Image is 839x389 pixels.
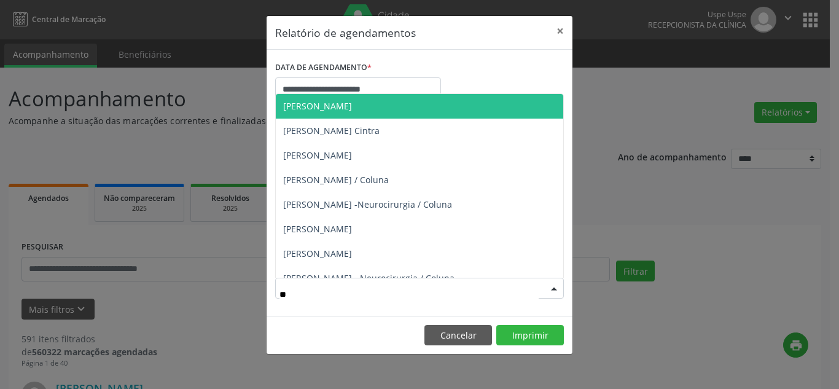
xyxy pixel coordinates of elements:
[283,100,352,112] span: [PERSON_NAME]
[424,325,492,346] button: Cancelar
[283,125,380,136] span: [PERSON_NAME] Cintra
[283,198,452,210] span: [PERSON_NAME] -Neurocirurgia / Coluna
[283,174,389,186] span: [PERSON_NAME] / Coluna
[283,248,352,259] span: [PERSON_NAME]
[283,149,352,161] span: [PERSON_NAME]
[275,25,416,41] h5: Relatório de agendamentos
[283,223,352,235] span: [PERSON_NAME]
[283,272,455,284] span: [PERSON_NAME] - Neurocirurgia / Coluna
[275,58,372,77] label: DATA DE AGENDAMENTO
[548,16,572,46] button: Close
[496,325,564,346] button: Imprimir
